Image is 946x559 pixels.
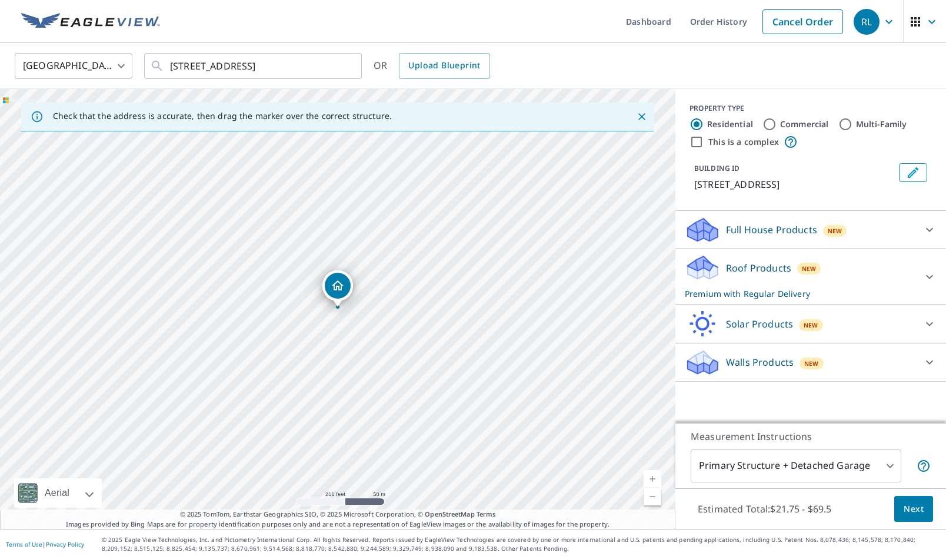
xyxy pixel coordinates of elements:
[917,459,931,473] span: Your report will include the primary structure and a detached garage if one exists.
[170,49,338,82] input: Search by address or latitude-longitude
[688,496,841,522] p: Estimated Total: $21.75 - $69.5
[904,502,924,517] span: Next
[685,348,937,376] div: Walls ProductsNew
[726,223,817,237] p: Full House Products
[102,535,940,553] p: © 2025 Eagle View Technologies, Inc. and Pictometry International Corp. All Rights Reserved. Repo...
[689,103,932,114] div: PROPERTY TYPE
[14,478,102,508] div: Aerial
[685,216,937,244] div: Full House ProductsNew
[780,118,829,130] label: Commercial
[6,540,42,548] a: Terms of Use
[726,355,794,369] p: Walls Products
[854,9,880,35] div: RL
[6,541,84,548] p: |
[694,163,740,173] p: BUILDING ID
[46,540,84,548] a: Privacy Policy
[477,510,496,518] a: Terms
[802,264,817,273] span: New
[408,58,480,73] span: Upload Blueprint
[374,53,490,79] div: OR
[804,359,819,368] span: New
[15,49,132,82] div: [GEOGRAPHIC_DATA]
[894,496,933,522] button: Next
[399,53,489,79] a: Upload Blueprint
[694,177,894,191] p: [STREET_ADDRESS]
[707,118,753,130] label: Residential
[322,270,353,307] div: Dropped pin, building 1, Residential property, 428 ROCKY RIDGE DR NW CALGARY AB T3G5C2
[53,111,392,121] p: Check that the address is accurate, then drag the marker over the correct structure.
[691,449,901,482] div: Primary Structure + Detached Garage
[691,429,931,444] p: Measurement Instructions
[425,510,474,518] a: OpenStreetMap
[644,470,661,488] a: Current Level 17, Zoom In
[856,118,907,130] label: Multi-Family
[644,488,661,505] a: Current Level 17, Zoom Out
[41,478,73,508] div: Aerial
[634,109,649,124] button: Close
[685,254,937,300] div: Roof ProductsNewPremium with Regular Delivery
[685,310,937,338] div: Solar ProductsNew
[726,317,793,331] p: Solar Products
[828,226,842,236] span: New
[685,287,915,300] p: Premium with Regular Delivery
[21,13,160,31] img: EV Logo
[804,320,818,330] span: New
[762,9,843,34] a: Cancel Order
[180,510,496,520] span: © 2025 TomTom, Earthstar Geographics SIO, © 2025 Microsoft Corporation, ©
[708,136,779,148] label: This is a complex
[726,261,791,275] p: Roof Products
[899,163,927,182] button: Edit building 1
